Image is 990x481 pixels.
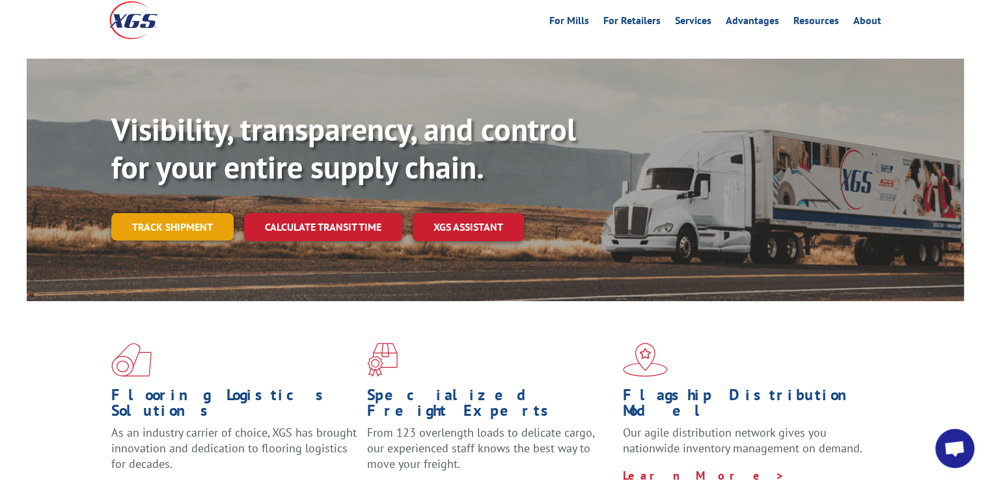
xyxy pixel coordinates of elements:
a: For Retailers [603,16,661,30]
a: Services [675,16,711,30]
a: Calculate transit time [244,213,402,241]
h1: Flooring Logistics Solutions [111,387,357,425]
a: Advantages [726,16,779,30]
img: xgs-icon-focused-on-flooring-red [367,343,398,377]
a: XGS ASSISTANT [413,213,524,241]
h1: Specialized Freight Experts [367,387,613,425]
b: Visibility, transparency, and control for your entire supply chain. [111,109,576,187]
span: Our agile distribution network gives you nationwide inventory management on demand. [623,425,862,456]
img: xgs-icon-total-supply-chain-intelligence-red [111,343,152,377]
a: Resources [793,16,839,30]
h1: Flagship Distribution Model [623,387,869,425]
a: Track shipment [111,213,234,241]
img: xgs-icon-flagship-distribution-model-red [623,343,668,377]
div: Open chat [935,429,974,468]
span: As an industry carrier of choice, XGS has brought innovation and dedication to flooring logistics... [111,425,357,471]
a: For Mills [549,16,589,30]
a: About [853,16,881,30]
